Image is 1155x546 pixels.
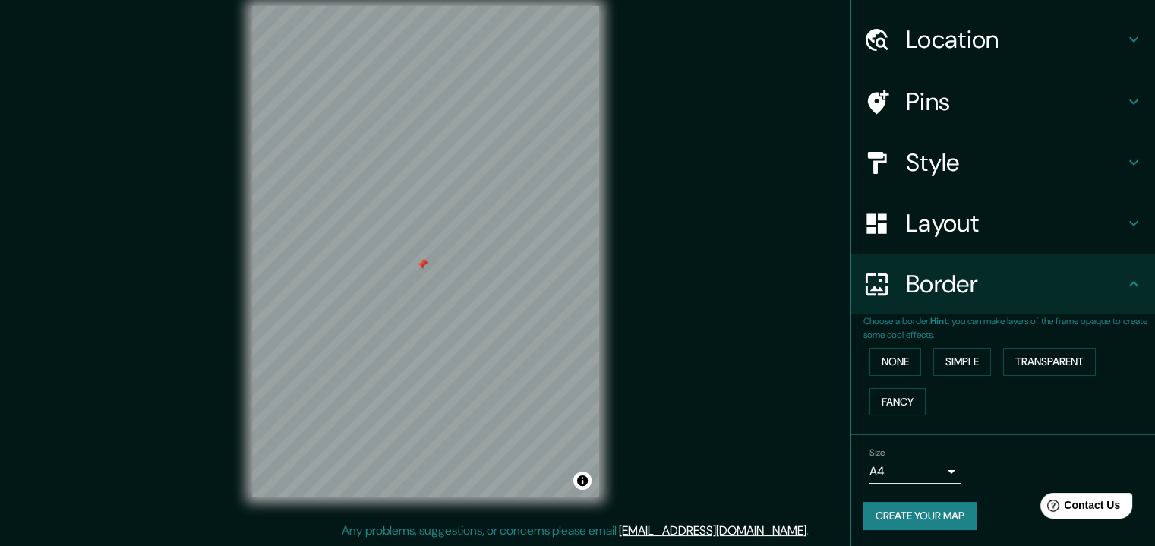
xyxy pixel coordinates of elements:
button: Fancy [869,388,926,416]
button: None [869,348,921,376]
button: Simple [933,348,991,376]
div: . [811,522,814,540]
h4: Style [906,147,1125,178]
b: Hint [930,315,948,327]
button: Toggle attribution [573,472,592,490]
h4: Layout [906,208,1125,238]
div: Style [851,132,1155,193]
div: Pins [851,71,1155,132]
p: Any problems, suggestions, or concerns please email . [342,522,809,540]
button: Create your map [863,502,977,530]
h4: Border [906,269,1125,299]
div: Layout [851,193,1155,254]
h4: Location [906,24,1125,55]
label: Size [869,447,885,459]
div: A4 [869,459,961,484]
div: Location [851,9,1155,70]
h4: Pins [906,87,1125,117]
div: Border [851,254,1155,314]
iframe: Help widget launcher [1020,487,1138,529]
canvas: Map [252,6,599,497]
button: Transparent [1003,348,1096,376]
p: Choose a border. : you can make layers of the frame opaque to create some cool effects. [863,314,1155,342]
a: [EMAIL_ADDRESS][DOMAIN_NAME] [619,522,806,538]
div: . [809,522,811,540]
